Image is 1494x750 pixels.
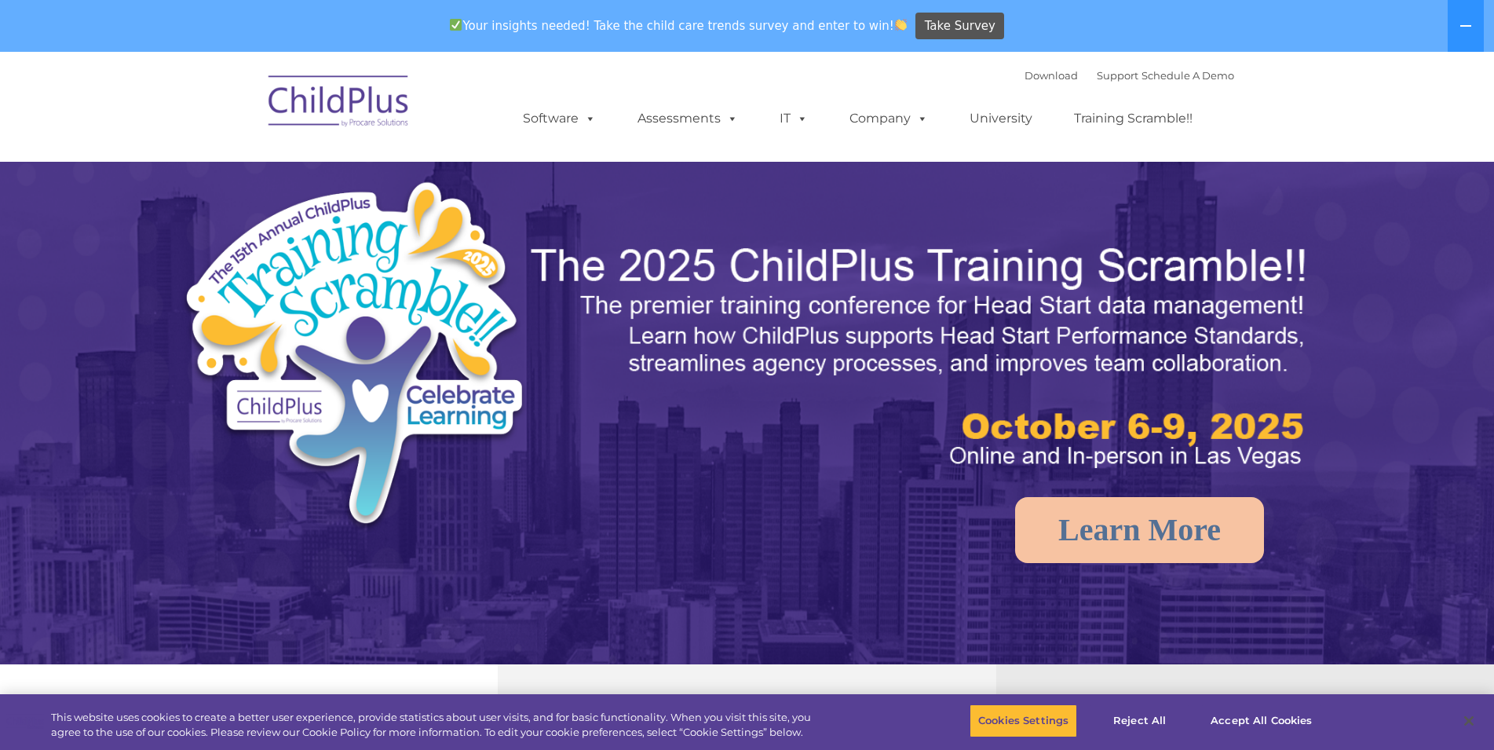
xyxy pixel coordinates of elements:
span: Last name [218,104,266,115]
a: Company [834,103,944,134]
a: Support [1097,69,1138,82]
button: Accept All Cookies [1202,704,1320,737]
button: Reject All [1090,704,1189,737]
a: Assessments [622,103,754,134]
div: This website uses cookies to create a better user experience, provide statistics about user visit... [51,710,822,741]
a: University [954,103,1048,134]
span: Your insights needed! Take the child care trends survey and enter to win! [444,10,914,41]
button: Close [1452,704,1486,738]
a: Software [507,103,612,134]
img: 👏 [895,19,907,31]
span: Take Survey [925,13,995,40]
a: Schedule A Demo [1142,69,1234,82]
span: Phone number [218,168,285,180]
img: ChildPlus by Procare Solutions [261,64,418,143]
button: Cookies Settings [970,704,1077,737]
a: IT [764,103,824,134]
a: Training Scramble!! [1058,103,1208,134]
a: Download [1025,69,1078,82]
img: ✅ [450,19,462,31]
a: Take Survey [915,13,1004,40]
font: | [1025,69,1234,82]
a: Learn More [1015,497,1264,563]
